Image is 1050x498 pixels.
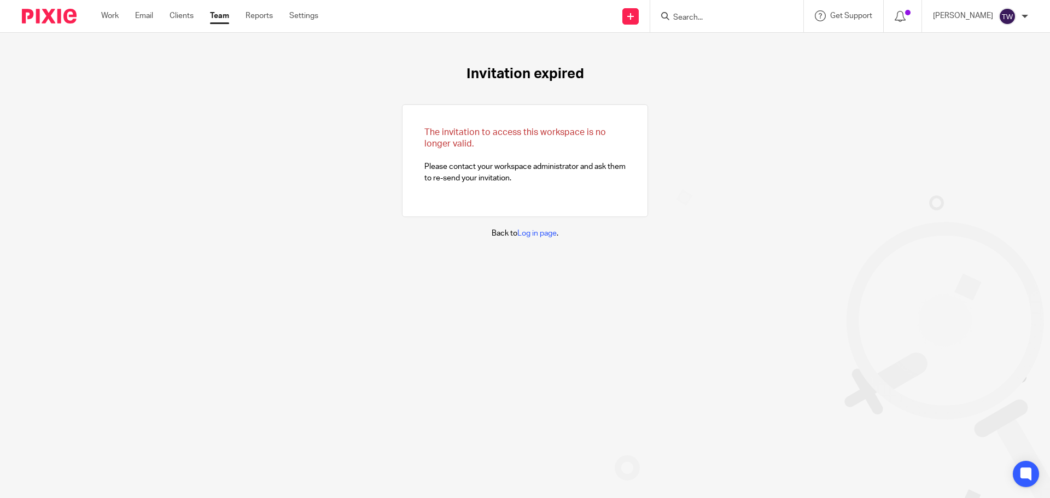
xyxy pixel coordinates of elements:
p: Please contact your workspace administrator and ask them to re-send your invitation. [424,127,626,184]
a: Clients [170,10,194,21]
span: The invitation to access this workspace is no longer valid. [424,128,606,148]
a: Reports [246,10,273,21]
a: Team [210,10,229,21]
a: Settings [289,10,318,21]
span: Get Support [830,12,872,20]
input: Search [672,13,771,23]
a: Work [101,10,119,21]
p: Back to . [492,228,558,239]
a: Log in page [517,230,557,237]
img: Pixie [22,9,77,24]
a: Email [135,10,153,21]
img: svg%3E [999,8,1016,25]
p: [PERSON_NAME] [933,10,993,21]
h1: Invitation expired [466,66,584,83]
